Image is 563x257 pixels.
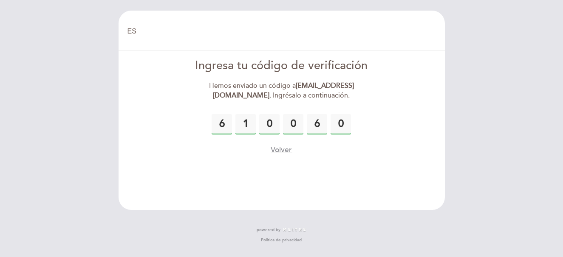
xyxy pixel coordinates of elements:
[307,114,327,134] input: 0
[184,81,379,101] div: Hemos enviado un código a . Ingrésalo a continuación.
[257,227,307,233] a: powered by
[259,114,280,134] input: 0
[257,227,280,233] span: powered by
[283,114,303,134] input: 0
[271,145,292,155] button: Volver
[184,58,379,74] div: Ingresa tu código de verificación
[261,237,302,243] a: Política de privacidad
[283,228,307,232] img: MEITRE
[213,81,354,100] strong: [EMAIL_ADDRESS][DOMAIN_NAME]
[235,114,256,134] input: 0
[212,114,232,134] input: 0
[331,114,351,134] input: 0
